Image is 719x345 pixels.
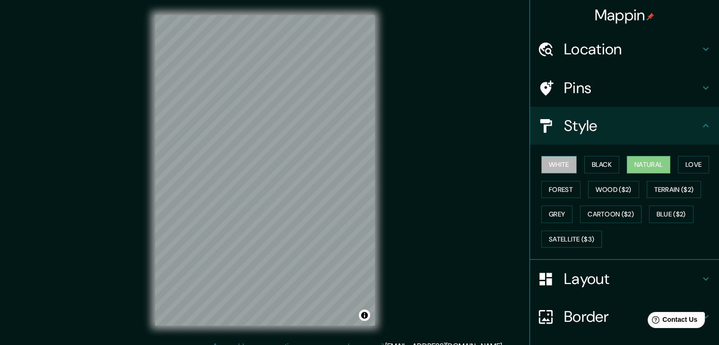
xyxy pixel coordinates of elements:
[541,231,602,248] button: Satellite ($3)
[564,307,700,326] h4: Border
[541,181,580,198] button: Forest
[530,107,719,145] div: Style
[649,206,693,223] button: Blue ($2)
[530,260,719,298] div: Layout
[627,156,670,173] button: Natural
[564,116,700,135] h4: Style
[635,308,709,335] iframe: Help widget launcher
[595,6,655,25] h4: Mappin
[647,13,654,20] img: pin-icon.png
[588,181,639,198] button: Wood ($2)
[541,156,577,173] button: White
[530,298,719,336] div: Border
[564,78,700,97] h4: Pins
[155,15,375,326] canvas: Map
[580,206,641,223] button: Cartoon ($2)
[530,30,719,68] div: Location
[647,181,702,198] button: Terrain ($2)
[564,40,700,59] h4: Location
[541,206,572,223] button: Grey
[678,156,709,173] button: Love
[584,156,620,173] button: Black
[359,310,370,321] button: Toggle attribution
[564,269,700,288] h4: Layout
[530,69,719,107] div: Pins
